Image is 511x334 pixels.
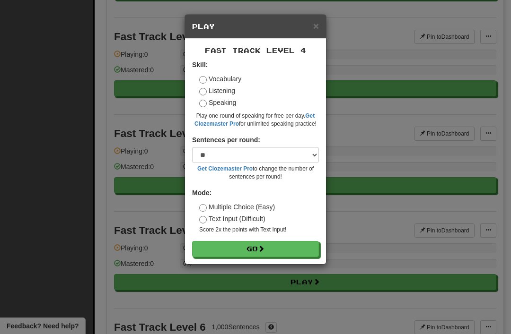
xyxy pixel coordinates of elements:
label: Multiple Choice (Easy) [199,202,275,212]
label: Speaking [199,98,236,107]
input: Multiple Choice (Easy) [199,204,207,212]
label: Vocabulary [199,74,241,84]
input: Listening [199,88,207,95]
input: Text Input (Difficult) [199,216,207,223]
a: Get Clozemaster Pro [197,165,253,172]
small: to change the number of sentences per round! [192,165,319,181]
span: Fast Track Level 4 [205,46,306,54]
h5: Play [192,22,319,31]
input: Vocabulary [199,76,207,84]
strong: Mode: [192,189,211,197]
small: Score 2x the points with Text Input ! [199,226,319,234]
label: Listening [199,86,235,95]
small: Play one round of speaking for free per day. for unlimited speaking practice! [192,112,319,128]
button: Close [313,21,319,31]
input: Speaking [199,100,207,107]
button: Go [192,241,319,257]
label: Sentences per round: [192,135,260,145]
strong: Skill: [192,61,208,69]
label: Text Input (Difficult) [199,214,265,223]
span: × [313,20,319,31]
